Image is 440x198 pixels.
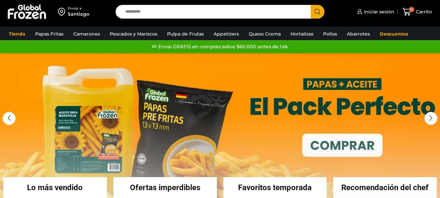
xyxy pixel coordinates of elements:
a: Papas Fritas [32,28,67,40]
a: Pescados y Mariscos [106,28,161,40]
span: 0 [409,7,414,12]
button: Search button [311,5,324,19]
a: Appetizers [210,28,242,40]
h2: Ofertas imperdibles [113,184,217,191]
img: address-field-icon.svg [58,6,68,17]
h2: Lo más vendido [3,184,107,191]
a: Camarones [70,28,103,40]
a: Descuentos [376,28,411,40]
a: Iniciar sesión [356,5,394,18]
div: Enviar a [68,6,89,11]
a: Queso Crema [246,28,284,40]
span: Iniciar sesión [362,8,394,15]
h2: Favoritos temporada [223,184,327,191]
a: 0 Carrito [401,4,433,20]
a: Hortalizas [287,28,317,40]
a: Abarrotes [344,28,373,40]
div: Santiago [68,11,89,17]
h2: Recomendación del chef [333,184,437,191]
span: Carrito [414,8,432,15]
a: Pulpa de Frutas [164,28,207,40]
a: Tienda [6,28,29,40]
a: Pollos [320,28,340,40]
